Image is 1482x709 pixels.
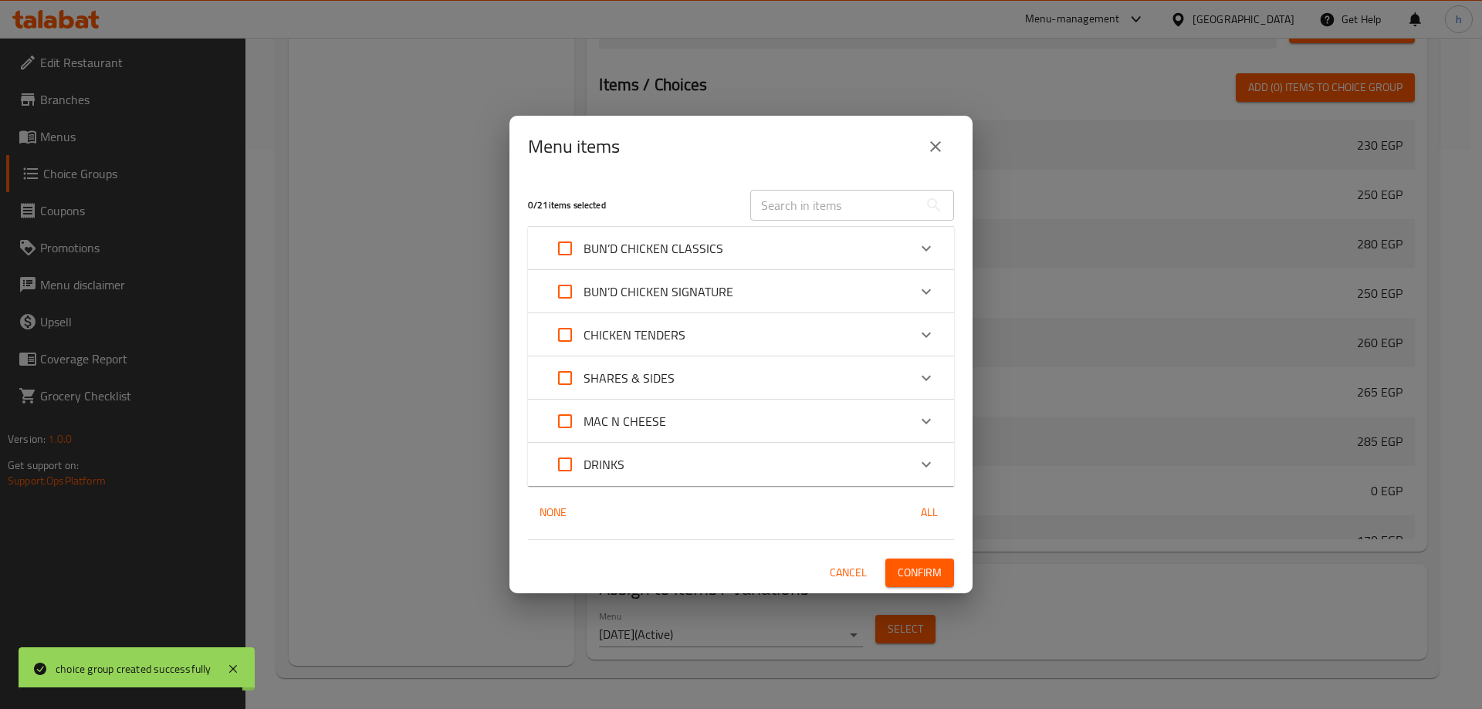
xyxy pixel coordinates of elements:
[56,660,211,677] div: choice group created successfully
[528,400,954,443] div: Expand
[528,443,954,486] div: Expand
[750,190,919,221] input: Search in items
[905,498,954,527] button: All
[528,498,577,527] button: None
[917,128,954,165] button: close
[528,134,620,159] h2: Menu items
[898,563,942,582] span: Confirm
[584,282,733,301] p: BUN’D CHICKEN SIGNATURE
[584,326,685,344] p: CHICKEN TENDERS
[584,239,723,258] p: BUN’D CHICKEN CLASSICS
[528,199,732,212] h5: 0 / 21 items selected
[528,227,954,270] div: Expand
[911,503,948,522] span: All
[534,503,571,522] span: None
[528,356,954,400] div: Expand
[584,412,666,430] p: MAC N CHEESE
[885,559,954,587] button: Confirm
[528,313,954,356] div: Expand
[528,270,954,313] div: Expand
[830,563,867,582] span: Cancel
[824,559,873,587] button: Cancel
[584,369,675,387] p: SHARES & SIDES
[584,455,624,474] p: DRINKS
